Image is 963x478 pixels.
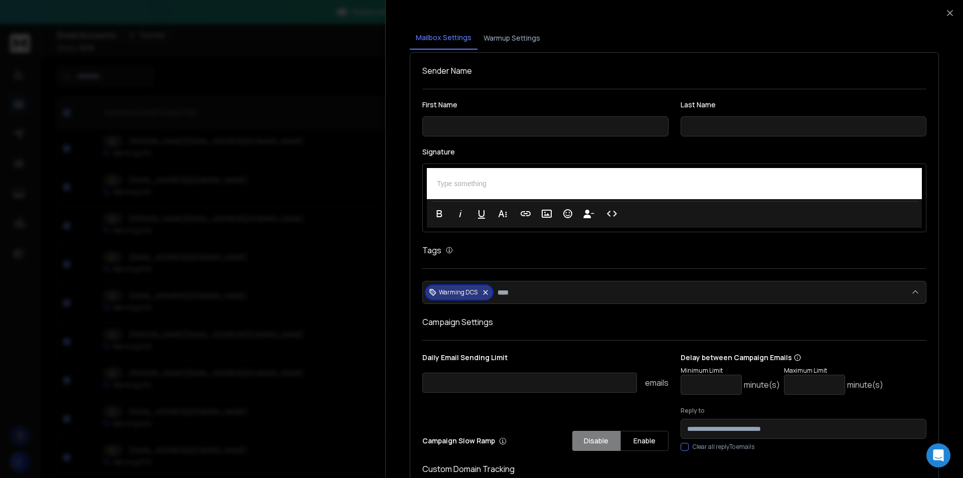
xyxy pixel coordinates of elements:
[422,353,669,367] p: Daily Email Sending Limit
[422,316,926,328] h1: Campaign Settings
[537,204,556,224] button: Insert Image (Ctrl+P)
[430,204,449,224] button: Bold (Ctrl+B)
[681,367,780,375] p: Minimum Limit
[422,436,507,446] p: Campaign Slow Ramp
[744,379,780,391] p: minute(s)
[681,101,927,108] label: Last Name
[572,431,620,451] button: Disable
[620,431,669,451] button: Enable
[422,101,669,108] label: First Name
[422,148,926,155] label: Signature
[602,204,621,224] button: Code View
[493,204,512,224] button: More Text
[410,27,477,50] button: Mailbox Settings
[439,288,477,296] p: Warming DCS
[693,443,754,451] label: Clear all replyTo emails
[847,379,883,391] p: minute(s)
[516,204,535,224] button: Insert Link (Ctrl+K)
[558,204,577,224] button: Emoticons
[681,353,883,363] p: Delay between Campaign Emails
[926,443,950,467] div: Open Intercom Messenger
[784,367,883,375] p: Maximum Limit
[472,204,491,224] button: Underline (Ctrl+U)
[477,27,546,49] button: Warmup Settings
[451,204,470,224] button: Italic (Ctrl+I)
[422,65,926,77] h1: Sender Name
[681,407,927,415] label: Reply to
[645,377,669,389] p: emails
[422,244,441,256] h1: Tags
[422,463,926,475] h1: Custom Domain Tracking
